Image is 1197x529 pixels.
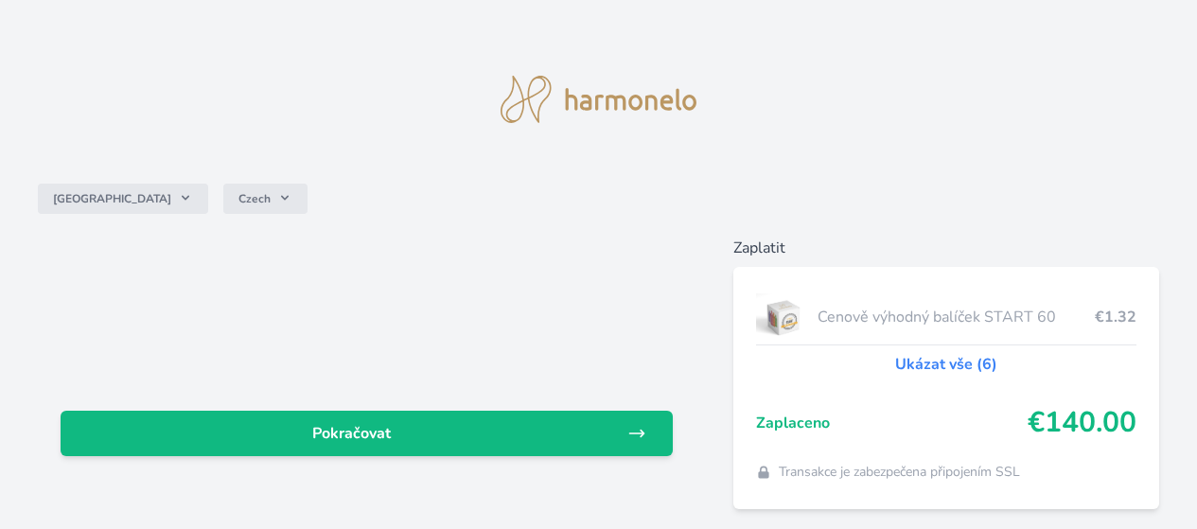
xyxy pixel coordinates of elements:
span: €140.00 [1028,406,1136,440]
span: Zaplaceno [756,412,1028,434]
span: Transakce je zabezpečena připojením SSL [779,463,1020,482]
a: Ukázat vše (6) [895,353,997,376]
a: Pokračovat [61,411,673,456]
span: Pokračovat [76,422,627,445]
button: Czech [223,184,308,214]
button: [GEOGRAPHIC_DATA] [38,184,208,214]
img: logo.svg [501,76,697,123]
span: €1.32 [1095,306,1136,328]
h6: Zaplatit [733,237,1159,259]
img: start.jpg [756,293,810,341]
span: Cenově výhodný balíček START 60 [818,306,1095,328]
span: [GEOGRAPHIC_DATA] [53,191,171,206]
span: Czech [238,191,271,206]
